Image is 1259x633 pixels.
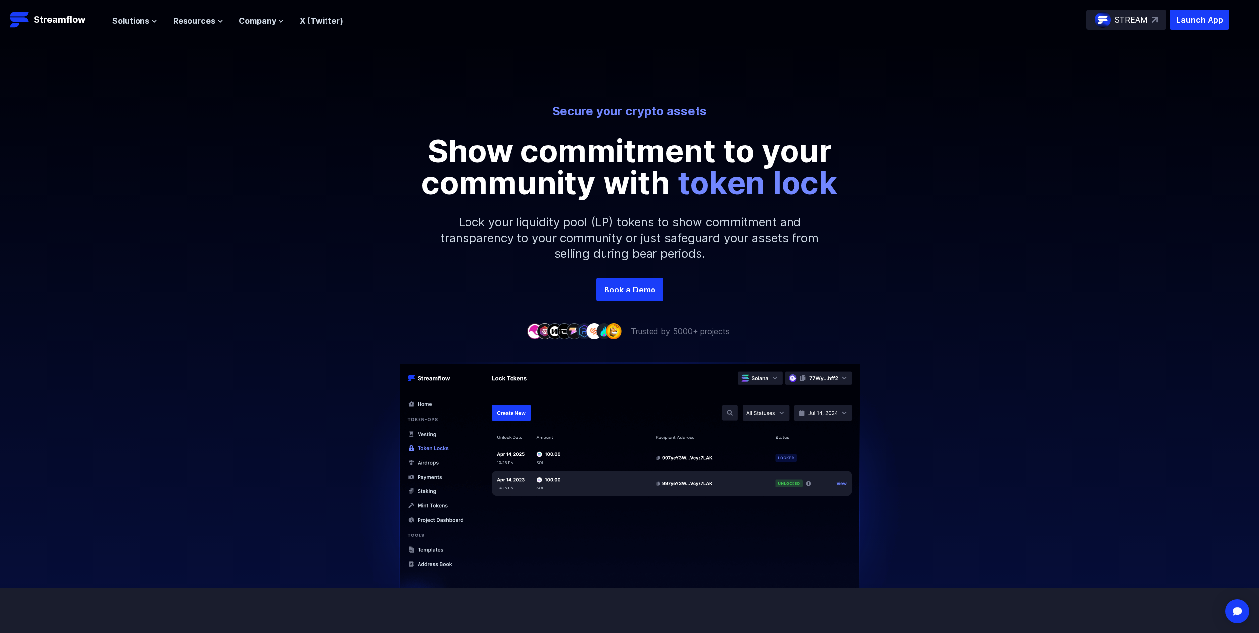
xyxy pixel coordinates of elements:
img: company-1 [527,323,543,339]
span: Solutions [112,15,149,27]
span: token lock [678,163,838,201]
img: company-2 [537,323,553,339]
img: company-7 [586,323,602,339]
img: Streamflow Logo [10,10,30,30]
p: Trusted by 5000+ projects [631,325,730,337]
p: Streamflow [34,13,85,27]
img: company-9 [606,323,622,339]
span: Company [239,15,276,27]
img: company-3 [547,323,562,339]
img: company-5 [566,323,582,339]
span: Resources [173,15,215,27]
a: STREAM [1086,10,1166,30]
p: Lock your liquidity pool (LP) tokens to show commitment and transparency to your community or jus... [417,198,842,278]
p: Secure your crypto assets [356,103,904,119]
img: Hero Image [348,362,912,613]
p: STREAM [1115,14,1148,26]
img: company-4 [557,323,572,339]
img: company-6 [576,323,592,339]
img: top-right-arrow.svg [1152,17,1158,23]
button: Company [239,15,284,27]
p: Show commitment to your community with [407,135,852,198]
button: Resources [173,15,223,27]
button: Solutions [112,15,157,27]
img: company-8 [596,323,612,339]
a: X (Twitter) [300,16,343,26]
img: streamflow-logo-circle.png [1095,12,1111,28]
a: Streamflow [10,10,102,30]
button: Launch App [1170,10,1229,30]
a: Book a Demo [596,278,663,301]
div: Open Intercom Messenger [1225,599,1249,623]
